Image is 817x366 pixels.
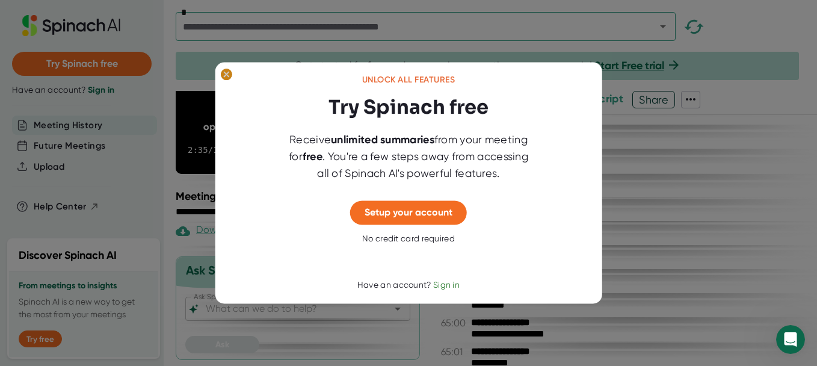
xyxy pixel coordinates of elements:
[350,200,467,225] button: Setup your account
[365,206,452,218] span: Setup your account
[362,75,455,86] div: Unlock all features
[328,93,489,122] h3: Try Spinach free
[362,234,455,244] div: No credit card required
[282,131,535,181] div: Receive from your meeting for . You're a few steps away from accessing all of Spinach AI's powerf...
[331,133,434,146] b: unlimited summaries
[776,325,805,354] iframe: Intercom live chat
[433,281,460,290] span: Sign in
[303,150,322,163] b: free
[357,281,460,291] div: Have an account?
